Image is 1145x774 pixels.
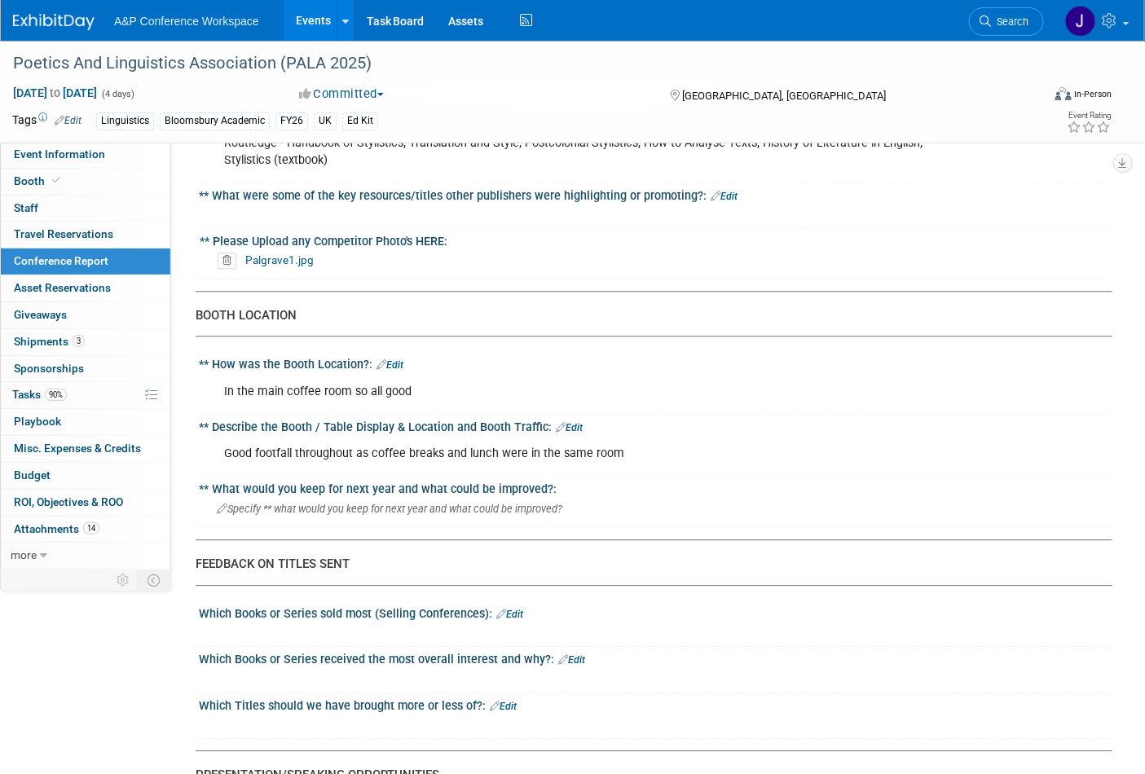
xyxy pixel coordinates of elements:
span: Search [991,15,1028,28]
span: Giveaways [14,308,67,321]
div: In the main coffee room so all good [213,376,936,408]
span: A&P Conference Workspace [114,15,259,28]
a: Edit [558,654,585,666]
a: Misc. Expenses & Credits [1,436,170,462]
a: Tasks90% [1,382,170,408]
img: Jennifer Howell [1065,6,1096,37]
a: Edit [556,422,583,433]
span: to [47,86,63,99]
span: 3 [73,335,85,347]
div: FY26 [275,112,308,130]
a: Travel Reservations [1,222,170,248]
a: Palgrave1.jpg [245,253,314,266]
span: Staff [14,201,38,214]
span: Tasks [12,388,67,401]
span: Specify ** what would you keep for next year and what could be improved? [217,503,562,515]
span: Travel Reservations [14,227,113,240]
span: Playbook [14,415,61,428]
div: Good footfall throughout as coffee breaks and lunch were in the same room [213,438,936,470]
div: Which Books or Series sold most (Selling Conferences): [199,601,1112,622]
img: Format-Inperson.png [1055,87,1072,100]
a: Edit [496,609,523,620]
a: Staff [1,196,170,222]
div: Poetics And Linguistics Association (PALA 2025) [7,49,1019,78]
a: Edit [711,191,738,202]
a: Booth [1,169,170,195]
div: Linguistics [96,112,154,130]
span: more [11,548,37,561]
a: Giveaways [1,302,170,328]
span: ROI, Objectives & ROO [14,495,123,508]
a: Event Information [1,142,170,168]
span: Misc. Expenses & Credits [14,442,141,455]
button: Committed [293,86,390,103]
span: (4 days) [100,89,134,99]
a: Sponsorships [1,356,170,382]
a: Budget [1,463,170,489]
div: Event Format [949,85,1112,109]
div: Event Rating [1068,112,1112,120]
a: more [1,543,170,569]
span: Attachments [14,522,99,535]
span: [DATE] [DATE] [12,86,98,100]
a: Edit [490,701,517,712]
a: Shipments3 [1,329,170,355]
div: ** What would you keep for next year and what could be improved?: [199,477,1112,497]
div: Which Titles should we have brought more or less of?: [199,693,1112,715]
div: ** How was the Booth Location?: [199,352,1112,373]
a: Conference Report [1,248,170,275]
td: Personalize Event Tab Strip [109,570,138,591]
span: 90% [45,389,67,401]
a: Playbook [1,409,170,435]
a: Delete attachment? [218,255,243,266]
a: Edit [55,115,81,126]
span: Event Information [14,147,105,161]
div: In-Person [1074,88,1112,100]
a: Asset Reservations [1,275,170,301]
div: BOOTH LOCATION [196,307,1100,324]
div: Bloomsbury Academic [160,112,270,130]
td: Tags [12,112,81,130]
span: [GEOGRAPHIC_DATA], [GEOGRAPHIC_DATA] [682,90,886,102]
span: Asset Reservations [14,281,111,294]
a: ROI, Objectives & ROO [1,490,170,516]
span: Sponsorships [14,362,84,375]
div: FEEDBACK ON TITLES SENT [196,556,1100,573]
div: ** Please Upload any Competitor Photo's HERE: [200,229,1105,249]
td: Toggle Event Tabs [138,570,171,591]
div: ** Describe the Booth / Table Display & Location and Booth Traffic: [199,415,1112,436]
img: ExhibitDay [13,14,95,30]
div: Ed Kit [342,112,378,130]
span: Budget [14,468,51,482]
span: Conference Report [14,254,108,267]
i: Booth reservation complete [52,176,60,185]
a: Attachments14 [1,517,170,543]
a: Search [969,7,1044,36]
div: Which Books or Series received the most overall interest and why?: [199,647,1112,668]
span: 14 [83,522,99,534]
div: UK [314,112,337,130]
span: Shipments [14,335,85,348]
a: Edit [377,359,403,371]
span: Booth [14,174,64,187]
div: ** What were some of the key resources/titles other publishers were highlighting or promoting?: [199,183,1112,204]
